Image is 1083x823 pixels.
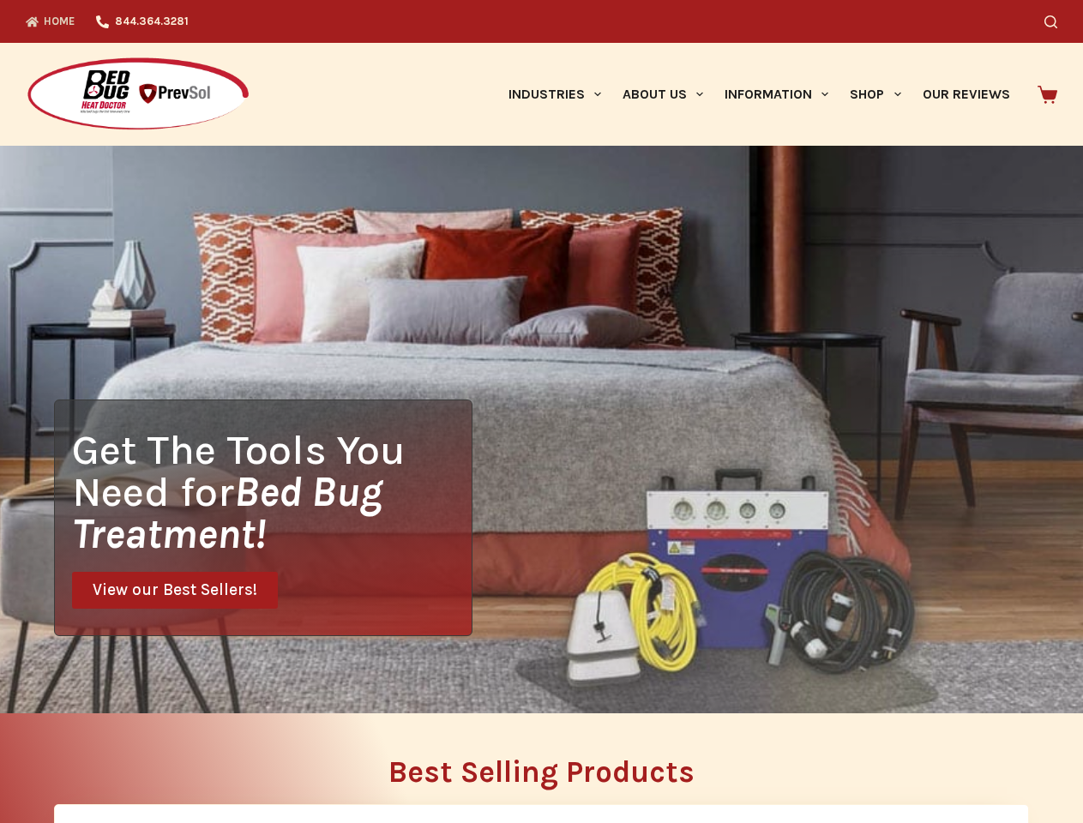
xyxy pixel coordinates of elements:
a: About Us [611,43,713,146]
h1: Get The Tools You Need for [72,429,472,555]
button: Search [1044,15,1057,28]
img: Prevsol/Bed Bug Heat Doctor [26,57,250,133]
a: Industries [497,43,611,146]
a: View our Best Sellers! [72,572,278,609]
h2: Best Selling Products [54,757,1029,787]
nav: Primary [497,43,1020,146]
i: Bed Bug Treatment! [72,467,382,558]
a: Shop [839,43,912,146]
span: View our Best Sellers! [93,582,257,598]
a: Information [714,43,839,146]
a: Our Reviews [912,43,1020,146]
